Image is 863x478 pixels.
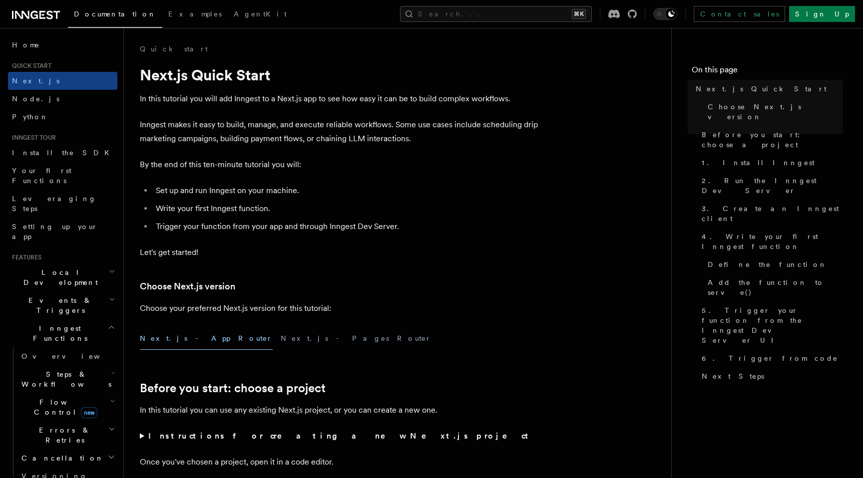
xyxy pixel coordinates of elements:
[698,228,843,255] a: 4. Write your first Inngest function
[702,204,843,224] span: 3. Create an Inngest client
[8,263,117,291] button: Local Development
[8,319,117,347] button: Inngest Functions
[162,3,228,27] a: Examples
[8,218,117,245] a: Setting up your app
[8,253,41,261] span: Features
[698,349,843,367] a: 6. Trigger from code
[702,176,843,196] span: 2. Run the Inngest Dev Server
[12,223,98,240] span: Setting up your app
[8,62,51,70] span: Quick start
[702,353,838,363] span: 6. Trigger from code
[17,421,117,449] button: Errors & Retries
[12,149,115,157] span: Install the SDK
[281,327,431,350] button: Next.js - Pages Router
[228,3,293,27] a: AgentKit
[8,295,109,315] span: Events & Triggers
[12,95,59,103] span: Node.js
[140,92,539,106] p: In this tutorial you will add Inngest to a Next.js app to see how easy it can be to build complex...
[140,455,539,469] p: Once you've chosen a project, open it in a code editor.
[789,6,855,22] a: Sign Up
[17,369,111,389] span: Steps & Workflows
[21,352,124,360] span: Overview
[12,40,40,50] span: Home
[140,158,539,172] p: By the end of this ten-minute tutorial you will:
[708,102,843,122] span: Choose Next.js version
[702,130,843,150] span: Before you start: choose a project
[140,327,273,350] button: Next.js - App Router
[8,144,117,162] a: Install the SDK
[8,108,117,126] a: Python
[8,291,117,319] button: Events & Triggers
[696,84,827,94] span: Next.js Quick Start
[234,10,287,18] span: AgentKit
[692,80,843,98] a: Next.js Quick Start
[8,90,117,108] a: Node.js
[8,134,56,142] span: Inngest tour
[698,200,843,228] a: 3. Create an Inngest client
[12,113,48,121] span: Python
[140,279,235,293] a: Choose Next.js version
[17,397,110,417] span: Flow Control
[168,10,222,18] span: Examples
[698,154,843,172] a: 1. Install Inngest
[148,431,532,441] strong: Instructions for creating a new Next.js project
[704,255,843,273] a: Define the function
[17,393,117,421] button: Flow Controlnew
[140,66,539,84] h1: Next.js Quick Start
[153,202,539,216] li: Write your first Inngest function.
[140,403,539,417] p: In this tutorial you can use any existing Next.js project, or you can create a new one.
[8,267,109,287] span: Local Development
[140,118,539,146] p: Inngest makes it easy to build, manage, and execute reliable workflows. Some use cases include sc...
[694,6,785,22] a: Contact sales
[12,195,96,213] span: Leveraging Steps
[17,449,117,467] button: Cancellation
[698,301,843,349] a: 5. Trigger your function from the Inngest Dev Server UI
[74,10,156,18] span: Documentation
[704,98,843,126] a: Choose Next.js version
[17,347,117,365] a: Overview
[702,371,764,381] span: Next Steps
[400,6,592,22] button: Search...⌘K
[702,232,843,251] span: 4. Write your first Inngest function
[81,407,97,418] span: new
[698,172,843,200] a: 2. Run the Inngest Dev Server
[68,3,162,28] a: Documentation
[153,184,539,198] li: Set up and run Inngest on your machine.
[140,245,539,259] p: Let's get started!
[17,365,117,393] button: Steps & Workflows
[140,44,208,54] a: Quick start
[704,273,843,301] a: Add the function to serve()
[12,77,59,85] span: Next.js
[8,162,117,190] a: Your first Functions
[140,381,326,395] a: Before you start: choose a project
[8,323,108,343] span: Inngest Functions
[12,167,71,185] span: Your first Functions
[653,8,677,20] button: Toggle dark mode
[8,36,117,54] a: Home
[8,190,117,218] a: Leveraging Steps
[140,301,539,315] p: Choose your preferred Next.js version for this tutorial:
[708,259,827,269] span: Define the function
[698,367,843,385] a: Next Steps
[17,453,104,463] span: Cancellation
[153,220,539,234] li: Trigger your function from your app and through Inngest Dev Server.
[140,429,539,443] summary: Instructions for creating a new Next.js project
[702,305,843,345] span: 5. Trigger your function from the Inngest Dev Server UI
[702,158,815,168] span: 1. Install Inngest
[8,72,117,90] a: Next.js
[692,64,843,80] h4: On this page
[17,425,108,445] span: Errors & Retries
[572,9,586,19] kbd: ⌘K
[698,126,843,154] a: Before you start: choose a project
[708,277,843,297] span: Add the function to serve()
